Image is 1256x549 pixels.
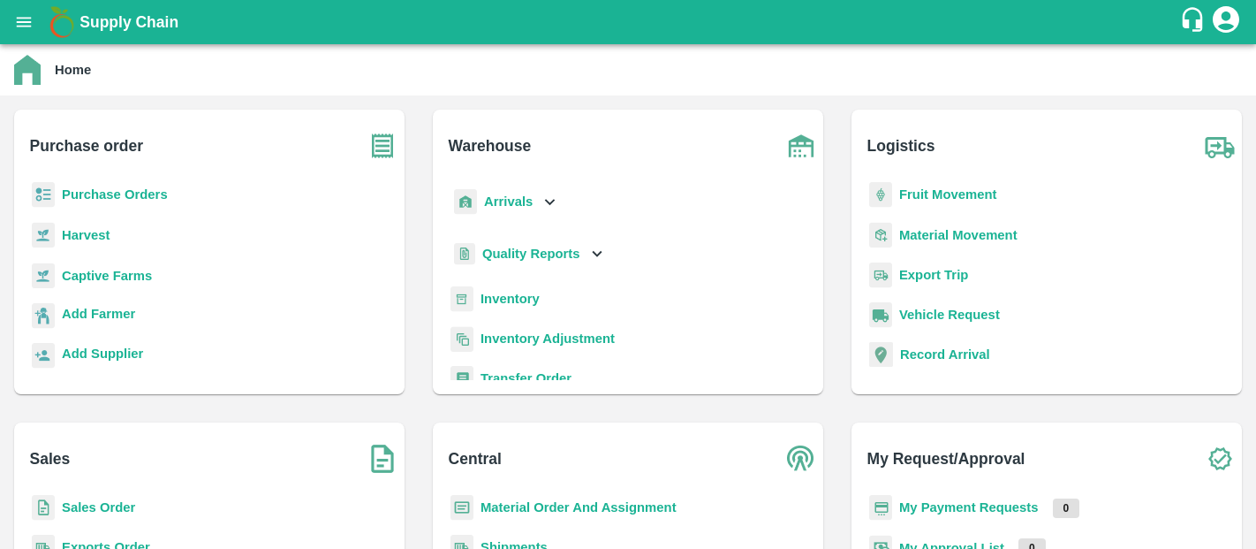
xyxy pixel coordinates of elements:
[449,446,502,471] b: Central
[32,222,55,248] img: harvest
[454,189,477,215] img: whArrival
[1179,6,1210,38] div: customer-support
[32,303,55,329] img: farmer
[62,347,143,361] b: Add Supplier
[450,286,473,312] img: whInventory
[1198,437,1242,481] img: check
[32,263,55,289] img: harvest
[62,304,135,328] a: Add Farmer
[450,366,473,392] img: whTransfer
[62,228,110,242] a: Harvest
[30,446,71,471] b: Sales
[44,4,79,40] img: logo
[62,187,168,202] a: Purchase Orders
[360,437,405,481] img: soSales
[450,326,473,352] img: inventory
[779,124,823,168] img: warehouse
[1053,499,1080,518] p: 0
[482,247,580,261] b: Quality Reports
[62,344,143,368] a: Add Supplier
[867,133,935,158] b: Logistics
[360,124,405,168] img: purchase
[869,222,892,248] img: material
[62,307,135,321] b: Add Farmer
[32,343,55,369] img: supplier
[79,13,178,31] b: Supply Chain
[899,500,1039,515] a: My Payment Requests
[899,187,997,202] a: Fruit Movement
[869,263,892,288] img: delivery
[32,495,55,521] img: sales
[869,182,892,208] img: fruit
[779,437,823,481] img: central
[1210,4,1242,41] div: account of current user
[869,342,893,367] img: recordArrival
[899,228,1018,242] a: Material Movement
[869,495,892,521] img: payment
[900,347,990,362] a: Record Arrival
[484,194,533,209] b: Arrivals
[867,446,1025,471] b: My Request/Approval
[869,302,892,328] img: vehicle
[480,292,540,306] a: Inventory
[899,268,968,282] a: Export Trip
[62,269,152,283] a: Captive Farms
[480,371,571,385] a: Transfer Order
[4,2,44,42] button: open drawer
[30,133,143,158] b: Purchase order
[899,308,1000,322] a: Vehicle Request
[62,500,135,515] a: Sales Order
[449,133,532,158] b: Warehouse
[454,243,475,265] img: qualityReport
[450,236,607,272] div: Quality Reports
[450,182,560,222] div: Arrivals
[79,10,1179,34] a: Supply Chain
[55,63,91,77] b: Home
[480,332,615,346] a: Inventory Adjustment
[480,500,677,515] a: Material Order And Assignment
[32,182,55,208] img: reciept
[1198,124,1242,168] img: truck
[14,55,41,85] img: home
[450,495,473,521] img: centralMaterial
